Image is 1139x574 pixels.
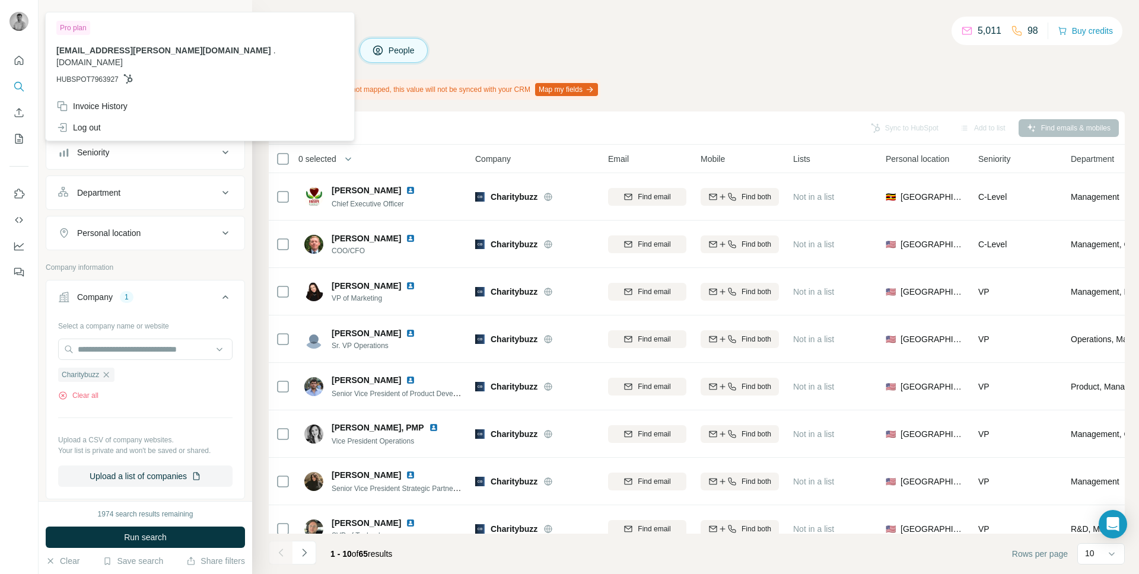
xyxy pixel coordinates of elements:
span: [GEOGRAPHIC_DATA] [901,286,964,298]
span: 🇺🇸 [886,428,896,440]
span: Personal location [886,153,949,165]
span: Senior Vice President Strategic Partnerships [332,483,472,493]
span: VP [978,429,990,439]
button: Buy credits [1058,23,1113,39]
span: Find email [638,381,670,392]
button: Use Surfe API [9,209,28,231]
span: 🇺🇸 [886,286,896,298]
div: Phone (Landline) field is not mapped, this value will not be synced with your CRM [269,79,600,100]
span: Find email [638,476,670,487]
span: 🇺🇸 [886,238,896,250]
p: 5,011 [978,24,1001,38]
span: HUBSPOT7963927 [56,74,119,85]
span: Not in a list [793,192,834,202]
button: Find both [701,235,779,253]
span: C-Level [978,240,1007,249]
span: VP [978,477,990,486]
button: Find email [608,283,686,301]
span: Find email [638,524,670,534]
span: C-Level [978,192,1007,202]
span: Charitybuzz [491,286,537,298]
span: Mobile [701,153,725,165]
span: Email [608,153,629,165]
span: Charitybuzz [491,381,537,393]
span: [PERSON_NAME] [332,280,401,292]
button: Department [46,178,244,207]
span: [GEOGRAPHIC_DATA] [901,428,964,440]
span: VP [978,334,990,344]
span: Charitybuzz [491,523,537,535]
span: Find email [638,239,670,250]
span: Lists [793,153,810,165]
span: Department [1071,153,1114,165]
span: [PERSON_NAME], PMP [332,423,424,432]
img: Avatar [304,519,323,538]
span: Find both [742,524,771,534]
span: Charitybuzz [491,428,537,440]
span: Find both [742,286,771,297]
img: Avatar [304,425,323,444]
img: Avatar [304,235,323,254]
span: Charitybuzz [491,191,537,203]
span: [PERSON_NAME] [332,374,401,386]
span: Seniority [978,153,1010,165]
span: [EMAIL_ADDRESS][PERSON_NAME][DOMAIN_NAME] [56,46,271,55]
span: People [389,44,416,56]
span: [PERSON_NAME] [332,517,401,529]
div: Open Intercom Messenger [1099,510,1127,538]
span: Run search [124,531,167,543]
span: Chief Executive Officer [332,200,404,208]
span: Charitybuzz [491,476,537,487]
button: Find email [608,473,686,490]
span: Not in a list [793,429,834,439]
img: LinkedIn logo [406,375,415,385]
button: Clear all [58,390,98,401]
button: Use Surfe on LinkedIn [9,183,28,205]
span: results [330,549,392,559]
span: of [352,549,359,559]
p: 10 [1085,547,1095,559]
p: Upload a CSV of company websites. [58,435,233,445]
span: SVP of Technology [332,530,429,541]
img: LinkedIn logo [406,281,415,291]
button: Find both [701,188,779,206]
span: Not in a list [793,334,834,344]
span: Company [475,153,511,165]
span: Find both [742,429,771,439]
span: 65 [359,549,368,559]
span: 🇺🇬 [886,191,896,203]
span: . [273,46,276,55]
span: VP of Marketing [332,293,429,304]
button: Dashboard [9,235,28,257]
img: LinkedIn logo [406,470,415,480]
button: Clear [46,555,79,567]
span: 🇺🇸 [886,381,896,393]
button: Navigate to next page [292,541,316,565]
button: Find both [701,283,779,301]
div: Log out [56,122,101,133]
img: LinkedIn logo [406,329,415,338]
img: LinkedIn logo [429,423,438,432]
span: VP [978,287,990,296]
span: [GEOGRAPHIC_DATA] [901,191,964,203]
span: 0 selected [298,153,336,165]
span: [GEOGRAPHIC_DATA] [901,381,964,393]
img: Logo of Charitybuzz [475,287,485,296]
button: Find email [608,425,686,443]
img: Avatar [304,282,323,301]
span: 🇺🇸 [886,523,896,535]
img: Logo of Charitybuzz [475,524,485,534]
button: Find email [608,330,686,348]
button: Share filters [186,555,245,567]
span: 🇺🇸 [886,476,896,487]
span: [PERSON_NAME] [332,469,401,481]
p: Company information [46,262,245,273]
button: Find both [701,473,779,490]
span: VP [978,524,990,534]
img: Avatar [304,377,323,396]
span: Sr. VP Operations [332,340,429,351]
span: Not in a list [793,382,834,391]
span: [DOMAIN_NAME] [56,58,123,67]
button: Find both [701,378,779,396]
img: Logo of Charitybuzz [475,477,485,486]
